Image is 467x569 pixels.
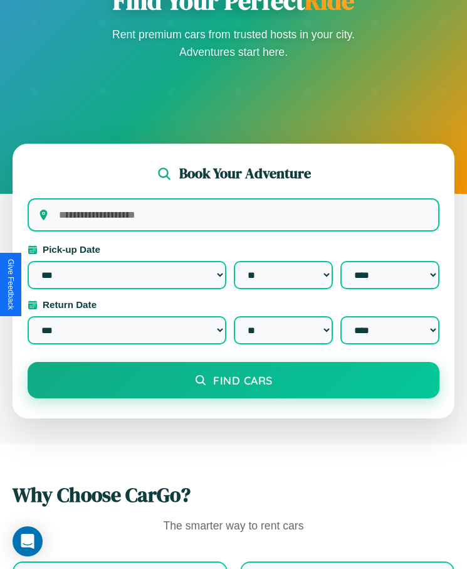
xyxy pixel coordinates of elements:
[28,299,439,310] label: Return Date
[13,526,43,556] div: Open Intercom Messenger
[28,244,439,255] label: Pick-up Date
[108,26,359,61] p: Rent premium cars from trusted hosts in your city. Adventures start here.
[13,516,454,536] p: The smarter way to rent cars
[6,259,15,310] div: Give Feedback
[28,362,439,398] button: Find Cars
[179,164,311,183] h2: Book Your Adventure
[13,481,454,509] h2: Why Choose CarGo?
